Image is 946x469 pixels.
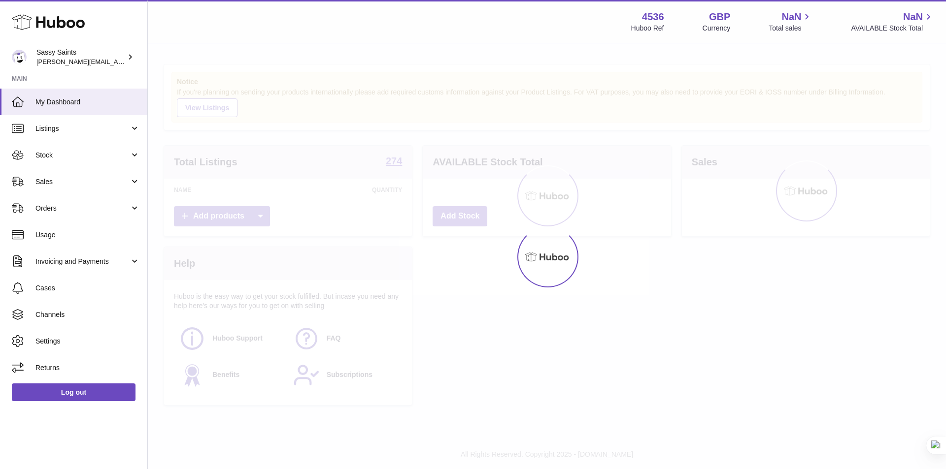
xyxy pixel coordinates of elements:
[12,50,27,64] img: ramey@sassysaints.com
[851,10,934,33] a: NaN AVAILABLE Stock Total
[35,204,130,213] span: Orders
[35,363,140,373] span: Returns
[642,10,664,24] strong: 4536
[35,283,140,293] span: Cases
[851,24,934,33] span: AVAILABLE Stock Total
[35,97,140,107] span: My Dashboard
[769,10,812,33] a: NaN Total sales
[35,337,140,346] span: Settings
[709,10,730,24] strong: GBP
[703,24,731,33] div: Currency
[35,151,130,160] span: Stock
[35,124,130,133] span: Listings
[769,24,812,33] span: Total sales
[35,310,140,319] span: Channels
[631,24,664,33] div: Huboo Ref
[12,383,135,401] a: Log out
[781,10,801,24] span: NaN
[35,230,140,240] span: Usage
[903,10,923,24] span: NaN
[35,257,130,266] span: Invoicing and Payments
[36,48,125,66] div: Sassy Saints
[36,58,198,65] span: [PERSON_NAME][EMAIL_ADDRESS][DOMAIN_NAME]
[35,177,130,187] span: Sales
